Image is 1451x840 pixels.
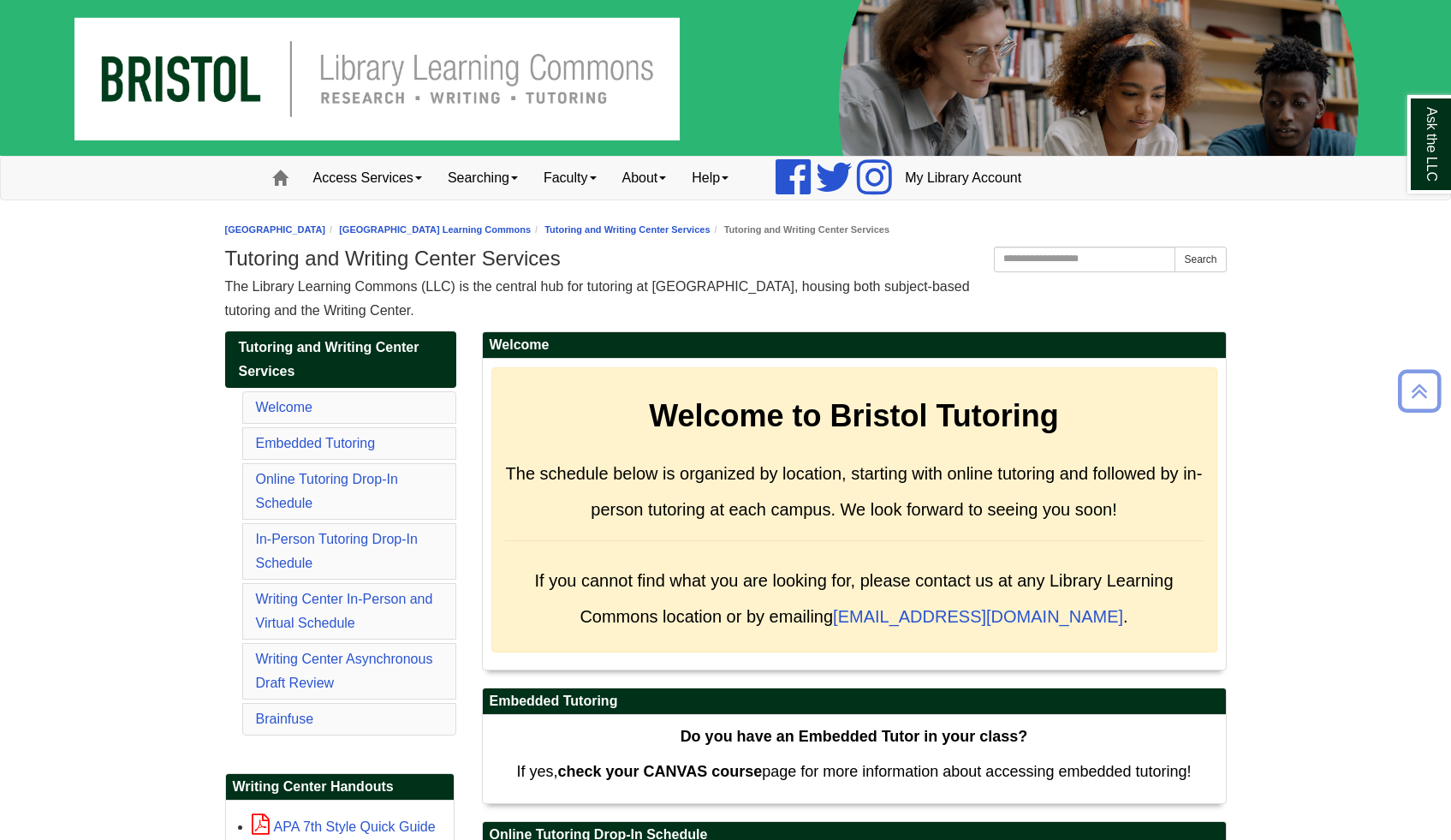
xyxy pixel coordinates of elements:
span: The Library Learning Commons (LLC) is the central hub for tutoring at [GEOGRAPHIC_DATA], housing ... [225,279,970,318]
a: [GEOGRAPHIC_DATA] [225,224,326,235]
a: Help [679,157,741,200]
button: Search [1174,247,1226,272]
a: About [610,157,680,200]
strong: check your CANVAS course [557,763,762,780]
nav: breadcrumb [225,222,1227,238]
a: My Library Account [892,157,1034,200]
li: Tutoring and Writing Center Services [711,222,889,238]
span: The schedule below is organized by location, starting with online tutoring and followed by in-per... [506,464,1203,519]
a: [GEOGRAPHIC_DATA] Learning Commons [339,224,531,235]
h2: Embedded Tutoring [483,688,1226,715]
strong: Do you have an Embedded Tutor in your class? [681,728,1028,745]
a: Access Services [300,157,435,200]
a: Online Tutoring Drop-In Schedule [256,472,398,510]
a: Writing Center In-Person and Virtual Schedule [256,592,433,630]
a: Searching [435,157,531,200]
a: Tutoring and Writing Center Services [544,224,710,235]
span: Tutoring and Writing Center Services [239,340,419,378]
h1: Tutoring and Writing Center Services [225,247,1227,271]
a: Embedded Tutoring [256,436,376,450]
a: Back to Top [1392,379,1447,402]
a: Writing Center Asynchronous Draft Review [256,652,433,690]
a: APA 7th Style Quick Guide [252,819,436,834]
span: If yes, page for more information about accessing embedded tutoring! [516,763,1191,780]
a: [EMAIL_ADDRESS][DOMAIN_NAME] [833,607,1123,626]
a: Tutoring and Writing Center Services [225,331,456,388]
h2: Welcome [483,332,1226,359]
a: Brainfuse [256,712,314,726]
strong: Welcome to Bristol Tutoring [649,398,1059,433]
a: Faculty [531,157,610,200]
span: If you cannot find what you are looking for, please contact us at any Library Learning Commons lo... [534,571,1173,626]
h2: Writing Center Handouts [226,774,454,801]
a: In-Person Tutoring Drop-In Schedule [256,532,418,570]
a: Welcome [256,400,312,414]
